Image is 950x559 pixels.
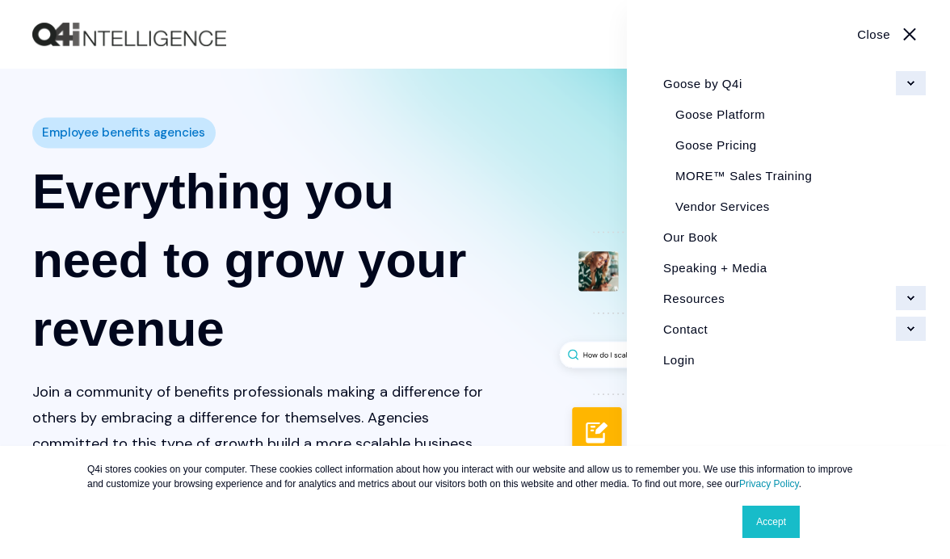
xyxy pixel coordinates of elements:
a: Accept [742,506,800,538]
a: Resources [651,283,926,313]
p: Q4i stores cookies on your computer. These cookies collect information about how you interact wit... [87,462,863,491]
a: Goose Pricing [651,129,926,160]
a: MORE™ Sales Training [651,160,926,191]
a: Login [651,344,926,375]
h1: Everything you need to grow your revenue [32,157,502,363]
a: Goose by Q4i [651,68,926,99]
a: Contact [651,313,926,344]
p: Join a community of benefits professionals making a difference for others by embracing a differen... [32,379,502,482]
div: Navigation Menu [651,68,926,375]
img: Q4intelligence, LLC logo [32,23,226,47]
a: Privacy Policy [739,478,799,490]
a: Goose Platform [651,99,926,129]
a: Vendor Services [651,191,926,221]
a: Our Book [651,221,926,252]
a: Speaking + Media [651,252,926,283]
a: Back to Home [32,23,226,47]
span: Employee benefits agencies [42,121,205,145]
a: Close Burger Menu [651,24,926,45]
